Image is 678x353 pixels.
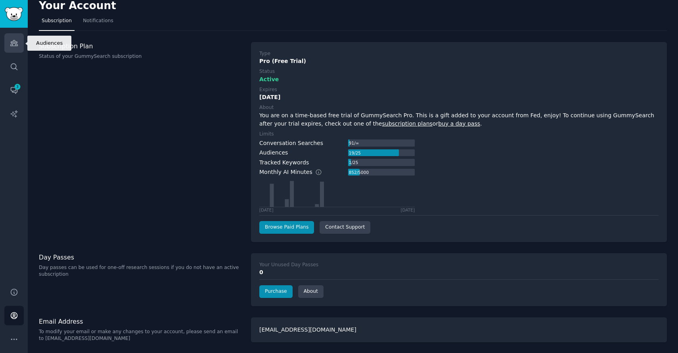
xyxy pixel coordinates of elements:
[251,317,667,342] div: [EMAIL_ADDRESS][DOMAIN_NAME]
[259,75,279,84] span: Active
[259,168,330,176] div: Monthly AI Minutes
[14,84,21,90] span: 3
[382,120,432,127] a: subscription plans
[259,50,270,57] div: Type
[320,221,370,234] a: Contact Support
[348,139,360,147] div: 91 / ∞
[39,15,75,31] a: Subscription
[259,86,277,93] div: Expires
[438,120,480,127] a: buy a day pass
[259,221,314,234] a: Browse Paid Plans
[42,17,72,25] span: Subscription
[298,285,324,298] a: About
[348,149,362,156] div: 19 / 25
[259,268,659,277] div: 0
[259,139,323,147] div: Conversation Searches
[4,80,24,100] a: 3
[400,207,415,213] div: [DATE]
[39,53,243,60] p: Status of your GummySearch subscription
[259,131,274,138] div: Limits
[259,207,274,213] div: [DATE]
[5,7,23,21] img: GummySearch logo
[259,149,288,157] div: Audiences
[259,93,659,101] div: [DATE]
[259,285,293,298] a: Purchase
[348,169,370,176] div: 852 / 5000
[348,159,359,166] div: 1 / 25
[39,328,243,342] p: To modify your email or make any changes to your account, please send an email to [EMAIL_ADDRESS]...
[80,15,116,31] a: Notifications
[83,17,113,25] span: Notifications
[259,261,318,269] div: Your Unused Day Passes
[39,42,243,50] h3: Subscription Plan
[259,68,275,75] div: Status
[39,264,243,278] p: Day passes can be used for one-off research sessions if you do not have an active subscription
[39,253,243,261] h3: Day Passes
[39,317,243,326] h3: Email Address
[259,104,274,111] div: About
[259,111,659,128] div: You are on a time-based free trial of GummySearch Pro. This is a gift added to your account from ...
[259,158,309,167] div: Tracked Keywords
[259,57,659,65] div: Pro (Free Trial)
